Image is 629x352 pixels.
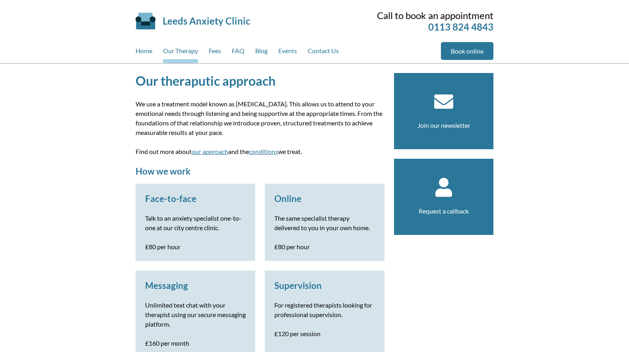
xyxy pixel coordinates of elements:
p: We use a treatment model known as [MEDICAL_DATA]. This allows us to attend to your emotional need... [136,99,384,137]
h3: Online [274,193,375,204]
a: Book online [441,42,493,60]
h3: Face-to-face [145,193,246,204]
a: conditions [249,148,278,155]
a: Home [136,42,152,63]
h1: Our theraputic approach [136,73,384,88]
p: £80 per hour [145,242,246,252]
p: For registered therapists looking for professional supervision. [274,300,375,319]
p: Talk to an anxiety specialist one-to-one at our city centre clinic. [145,214,246,233]
p: £160 per month [145,339,246,348]
a: FAQ [232,42,245,63]
h3: Supervision [274,280,375,291]
a: Online The same specialist therapy delivered to you in your own home. £80 per hour [274,193,375,252]
a: 0113 824 4843 [428,21,493,33]
a: Fees [209,42,221,63]
a: our approach [192,148,228,155]
a: Messaging Unlimited text chat with your therapist using our secure messaging platform. £160 per m... [145,280,246,348]
p: The same specialist therapy delivered to you in your own home. [274,214,375,233]
a: Supervision For registered therapists looking for professional supervision. £120 per session [274,280,375,339]
a: Blog [255,42,268,63]
h2: How we work [136,166,384,177]
a: Our Therapy [163,42,198,63]
a: Join our newsletter [417,121,470,129]
a: Contact Us [308,42,339,63]
a: Events [278,42,297,63]
p: £80 per hour [274,242,375,252]
p: £120 per session [274,329,375,339]
p: Find out more about and the we treat. [136,147,384,156]
a: Leeds Anxiety Clinic [163,15,250,27]
p: Unlimited text chat with your therapist using our secure messaging platform. [145,300,246,329]
a: Request a callback [419,207,469,215]
h3: Messaging [145,280,246,291]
